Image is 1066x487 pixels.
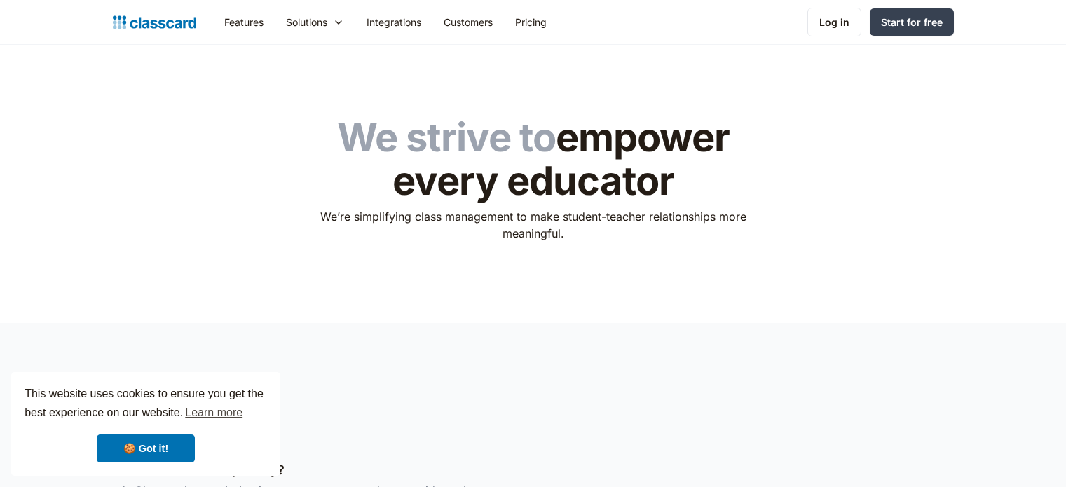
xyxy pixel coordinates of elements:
div: cookieconsent [11,372,280,476]
span: We strive to [337,114,556,161]
a: Integrations [355,6,432,38]
a: Log in [807,8,861,36]
div: Log in [819,15,849,29]
span: This website uses cookies to ensure you get the best experience on our website. [25,385,267,423]
a: Features [213,6,275,38]
a: home [113,13,196,32]
div: Solutions [275,6,355,38]
a: Start for free [870,8,954,36]
h3: What set us on this journey? [120,460,526,479]
div: Solutions [286,15,327,29]
a: learn more about cookies [183,402,245,423]
p: We’re simplifying class management to make student-teacher relationships more meaningful. [310,208,756,242]
a: dismiss cookie message [97,434,195,462]
div: Start for free [881,15,943,29]
a: Customers [432,6,504,38]
h1: empower every educator [310,116,756,203]
a: Pricing [504,6,558,38]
